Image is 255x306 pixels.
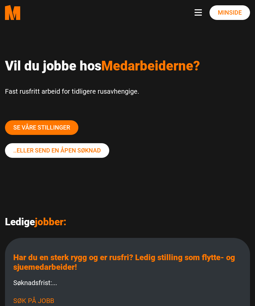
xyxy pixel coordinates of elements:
h1: Vil du jobbe hos [5,58,250,74]
a: ..eller send En Åpen søknad [5,143,109,158]
a: Se våre stillinger [5,120,78,135]
h2: Ledige [5,216,250,228]
span: jobber: [35,216,66,228]
p: Fast rusfritt arbeid for tidligere rusavhengige. [5,86,250,97]
button: Navbar toggle button [195,9,205,16]
a: Minside [210,5,250,20]
span: Medarbeiderne? [101,58,200,74]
